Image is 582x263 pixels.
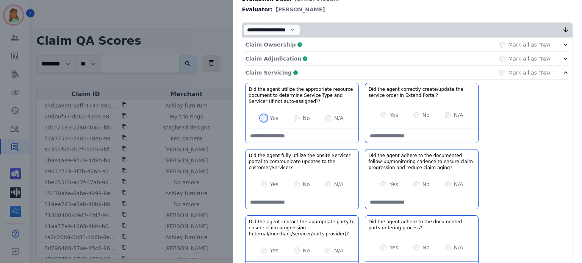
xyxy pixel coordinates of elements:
h3: Did the agent fully utilize the onsite Servicer portal to communicate updates to the customer/Ser... [249,153,355,171]
p: Claim Servicing [245,69,291,76]
label: N/A [454,111,463,119]
label: Yes [270,114,278,122]
div: Evaluator: [242,6,573,13]
label: Yes [270,247,278,254]
h3: Did the agent adhere to the documented follow-up/monitoring cadence to ensure claim progression a... [368,153,475,171]
p: Claim Adjudication [245,55,301,62]
label: N/A [454,244,463,251]
label: N/A [334,181,344,188]
p: Claim Ownership [245,41,296,48]
label: Yes [390,244,398,251]
label: N/A [454,181,463,188]
label: No [303,114,310,122]
h3: Did the agent utilize the appropriate resource document to determine Service Type and Servicer (i... [249,86,355,104]
h3: Did the agent correctly create/update the service order in Extend Portal? [368,86,475,98]
label: Yes [270,181,278,188]
label: No [303,181,310,188]
span: [PERSON_NAME] [276,6,325,13]
label: N/A [334,114,344,122]
h3: Did the agent contact the appropriate party to ensure claim progression (internal/merchant/servic... [249,219,355,237]
label: N/A [334,247,344,254]
label: Yes [390,181,398,188]
label: No [303,247,310,254]
label: Mark all as "N/A" [508,55,553,62]
label: Mark all as "N/A" [508,41,553,48]
label: No [422,111,430,119]
h3: Did the agent adhere to the documented parts-ordering process? [368,219,475,231]
label: No [422,181,430,188]
label: Yes [390,111,398,119]
label: Mark all as "N/A" [508,69,553,76]
label: No [422,244,430,251]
